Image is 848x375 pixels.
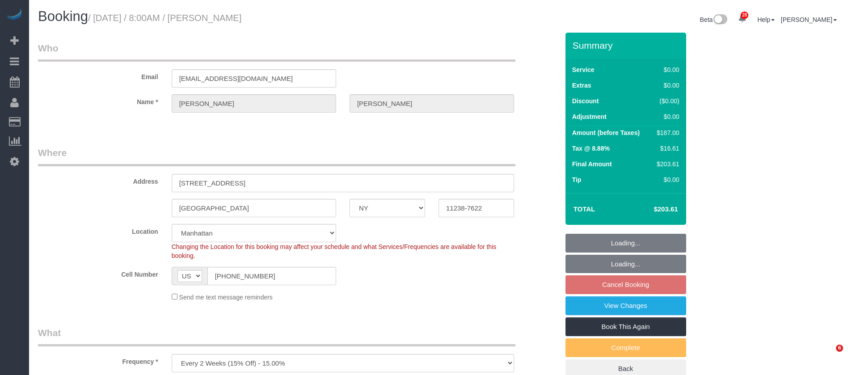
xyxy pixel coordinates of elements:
label: Tax @ 8.88% [572,144,610,153]
label: Service [572,65,595,74]
input: Zip Code [439,199,514,217]
h4: $203.61 [627,206,678,213]
a: View Changes [565,296,686,315]
div: $187.00 [653,128,679,137]
input: Cell Number [207,267,336,285]
div: $0.00 [653,81,679,90]
a: Beta [700,16,728,23]
label: Email [31,69,165,81]
label: Amount (before Taxes) [572,128,640,137]
div: $203.61 [653,160,679,169]
a: Help [757,16,775,23]
img: Automaid Logo [5,9,23,21]
input: First Name [172,94,336,113]
span: Send me text message reminders [179,294,273,301]
span: Changing the Location for this booking may affect your schedule and what Services/Frequencies are... [172,243,497,259]
input: Email [172,69,336,88]
div: $16.61 [653,144,679,153]
h3: Summary [573,40,682,51]
img: New interface [713,14,727,26]
label: Final Amount [572,160,612,169]
label: Frequency * [31,354,165,366]
label: Name * [31,94,165,106]
a: Book This Again [565,317,686,336]
iframe: Intercom live chat [818,345,839,366]
div: $0.00 [653,112,679,121]
span: 6 [836,345,843,352]
div: ($0.00) [653,97,679,105]
label: Extras [572,81,591,90]
legend: Where [38,146,515,166]
small: / [DATE] / 8:00AM / [PERSON_NAME] [88,13,241,23]
label: Location [31,224,165,236]
label: Tip [572,175,582,184]
label: Adjustment [572,112,607,121]
div: $0.00 [653,65,679,74]
input: Last Name [350,94,514,113]
legend: Who [38,42,515,62]
span: Booking [38,8,88,24]
label: Discount [572,97,599,105]
a: [PERSON_NAME] [781,16,837,23]
div: $0.00 [653,175,679,184]
strong: Total [574,205,595,213]
label: Cell Number [31,267,165,279]
a: 28 [734,9,751,29]
span: 28 [741,12,748,19]
legend: What [38,326,515,346]
label: Address [31,174,165,186]
input: City [172,199,336,217]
